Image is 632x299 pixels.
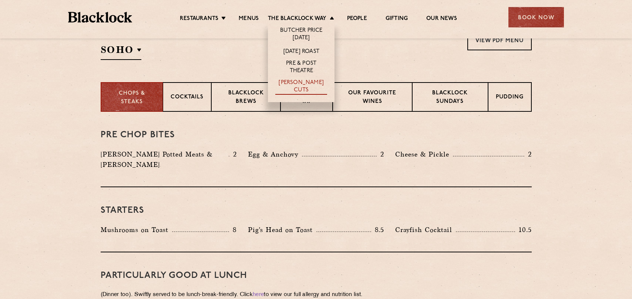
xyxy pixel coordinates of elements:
[496,93,524,103] p: Pudding
[180,15,218,23] a: Restaurants
[420,89,480,107] p: Blacklock Sundays
[101,149,229,170] p: [PERSON_NAME] Potted Meats & [PERSON_NAME]
[347,15,367,23] a: People
[386,15,408,23] a: Gifting
[467,30,532,50] a: View PDF Menu
[101,271,532,280] h3: PARTICULARLY GOOD AT LUNCH
[229,225,237,235] p: 8
[239,15,259,23] a: Menus
[101,43,141,60] h2: SOHO
[426,15,457,23] a: Our News
[275,79,327,95] a: [PERSON_NAME] Cuts
[377,149,384,159] p: 2
[229,149,237,159] p: 2
[101,225,172,235] p: Mushrooms on Toast
[171,93,204,103] p: Cocktails
[101,130,532,140] h3: Pre Chop Bites
[395,149,453,159] p: Cheese & Pickle
[268,15,326,23] a: The Blacklock Way
[395,225,456,235] p: Crayfish Cocktail
[275,60,327,75] a: Pre & Post Theatre
[109,90,155,106] p: Chops & Steaks
[283,48,319,56] a: [DATE] Roast
[219,89,273,107] p: Blacklock Brews
[253,292,264,298] a: here
[340,89,404,107] p: Our favourite wines
[248,149,302,159] p: Egg & Anchovy
[515,225,531,235] p: 10.5
[275,27,327,43] a: Butcher Price [DATE]
[101,206,532,215] h3: Starters
[68,12,132,23] img: BL_Textured_Logo-footer-cropped.svg
[371,225,384,235] p: 8.5
[524,149,532,159] p: 2
[508,7,564,27] div: Book Now
[248,225,316,235] p: Pig's Head on Toast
